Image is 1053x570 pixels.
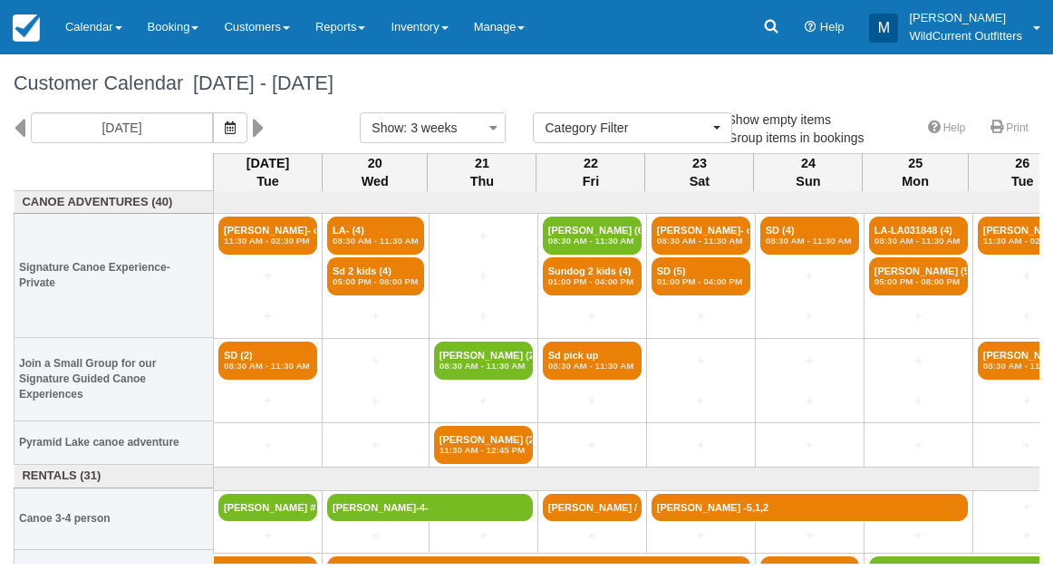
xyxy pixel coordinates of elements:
a: + [869,391,968,411]
em: 08:30 AM - 11:30 AM [224,361,312,372]
span: Group items in bookings [707,130,879,143]
a: + [327,527,424,546]
a: + [760,391,859,411]
a: + [543,391,642,411]
img: checkfront-main-nav-mini-logo.png [13,14,40,42]
a: [PERSON_NAME] (6)08:30 AM - 11:30 AM [543,217,642,255]
em: 08:30 AM - 11:30 AM [333,236,419,246]
a: + [869,527,968,546]
div: M [869,14,898,43]
a: Help [917,115,977,141]
a: + [434,527,533,546]
i: Help [805,22,816,34]
a: [PERSON_NAME]- conf (4)08:30 AM - 11:30 AM [652,217,750,255]
th: 24 Sun [754,153,863,191]
th: [DATE] Tue [214,153,323,191]
a: Sd pick up08:30 AM - 11:30 AM [543,342,642,380]
a: SD (5)01:00 PM - 04:00 PM [652,257,750,295]
a: + [760,266,859,285]
a: + [327,307,424,326]
a: + [434,391,533,411]
a: + [652,391,750,411]
a: [PERSON_NAME] (2)08:30 AM - 11:30 AM [434,342,533,380]
em: 01:00 PM - 04:00 PM [657,276,745,287]
th: Canoe 3-4 person [14,488,214,549]
em: 11:30 AM - 12:45 PM [440,445,527,456]
th: 23 Sat [645,153,754,191]
a: + [760,307,859,326]
a: [PERSON_NAME] (5)05:00 PM - 08:00 PM [869,257,968,295]
a: + [869,352,968,371]
a: Sundog 2 kids (4)01:00 PM - 04:00 PM [543,257,642,295]
label: Show empty items [707,106,843,133]
em: 05:00 PM - 08:00 PM [333,276,419,287]
p: [PERSON_NAME] [909,9,1022,27]
a: + [652,527,750,546]
th: 20 Wed [323,153,428,191]
a: [PERSON_NAME] (2)11:30 AM - 12:45 PM [434,426,533,464]
p: WildCurrent Outfitters [909,27,1022,45]
a: + [218,391,317,411]
em: 08:30 AM - 11:30 AM [440,361,527,372]
th: 21 Thu [428,153,536,191]
a: + [218,307,317,326]
a: + [652,307,750,326]
th: Join a Small Group for our Signature Guided Canoe Experiences [14,338,214,421]
a: + [218,266,317,285]
a: + [327,352,424,371]
a: + [327,391,424,411]
span: Category Filter [545,119,709,137]
a: + [543,527,642,546]
em: 05:00 PM - 08:00 PM [874,276,962,287]
em: 08:30 AM - 11:30 AM [548,361,636,372]
span: : 3 weeks [403,121,457,135]
a: Sd 2 kids (4)05:00 PM - 08:00 PM [327,257,424,295]
a: + [327,436,424,455]
a: + [869,436,968,455]
a: Rentals (31) [19,468,209,485]
a: LA- (4)08:30 AM - 11:30 AM [327,217,424,255]
h1: Customer Calendar [14,72,1039,94]
th: 25 Mon [863,153,968,191]
a: Print [980,115,1039,141]
a: [PERSON_NAME] / (canoe #4) [543,494,642,521]
a: Canoe Adventures (40) [19,194,209,211]
a: + [434,307,533,326]
a: + [760,352,859,371]
a: + [760,527,859,546]
em: 08:30 AM - 11:30 AM [874,236,962,246]
a: [PERSON_NAME]-4- [327,494,533,521]
span: [DATE] - [DATE] [183,72,333,94]
span: Help [820,20,845,34]
a: [PERSON_NAME] -5,1,2 [652,494,968,521]
a: SD (2)08:30 AM - 11:30 AM [218,342,317,380]
em: 08:30 AM - 11:30 AM [766,236,854,246]
a: + [760,436,859,455]
a: + [652,352,750,371]
em: 01:00 PM - 04:00 PM [548,276,636,287]
label: Group items in bookings [707,124,876,151]
a: + [434,266,533,285]
a: LA-LA031848 (4)08:30 AM - 11:30 AM [869,217,968,255]
em: 08:30 AM - 11:30 AM [548,236,636,246]
a: + [869,307,968,326]
a: [PERSON_NAME] #5 [218,494,317,521]
th: Signature Canoe Experience- Private [14,214,214,338]
em: 11:30 AM - 02:30 PM [224,236,312,246]
a: + [543,436,642,455]
a: [PERSON_NAME]- confi (3)11:30 AM - 02:30 PM [218,217,317,255]
a: + [218,436,317,455]
th: Pyramid Lake canoe adventure [14,421,214,465]
a: + [652,436,750,455]
th: 22 Fri [536,153,645,191]
a: + [218,527,317,546]
button: Show: 3 weeks [360,112,506,143]
a: + [434,227,533,246]
span: Show [372,121,403,135]
button: Category Filter [533,112,732,143]
em: 08:30 AM - 11:30 AM [657,236,745,246]
a: SD (4)08:30 AM - 11:30 AM [760,217,859,255]
span: Show empty items [707,112,845,125]
a: + [543,307,642,326]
